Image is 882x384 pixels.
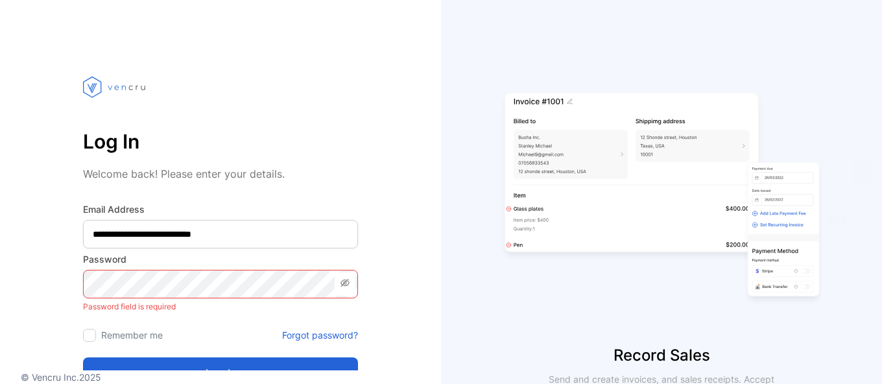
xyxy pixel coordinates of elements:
[499,52,824,344] img: slider image
[83,202,358,216] label: Email Address
[83,52,148,122] img: vencru logo
[83,298,358,315] p: Password field is required
[441,344,882,367] p: Record Sales
[101,330,163,341] label: Remember me
[282,328,358,342] a: Forgot password?
[83,166,358,182] p: Welcome back! Please enter your details.
[83,252,358,266] label: Password
[83,126,358,157] p: Log In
